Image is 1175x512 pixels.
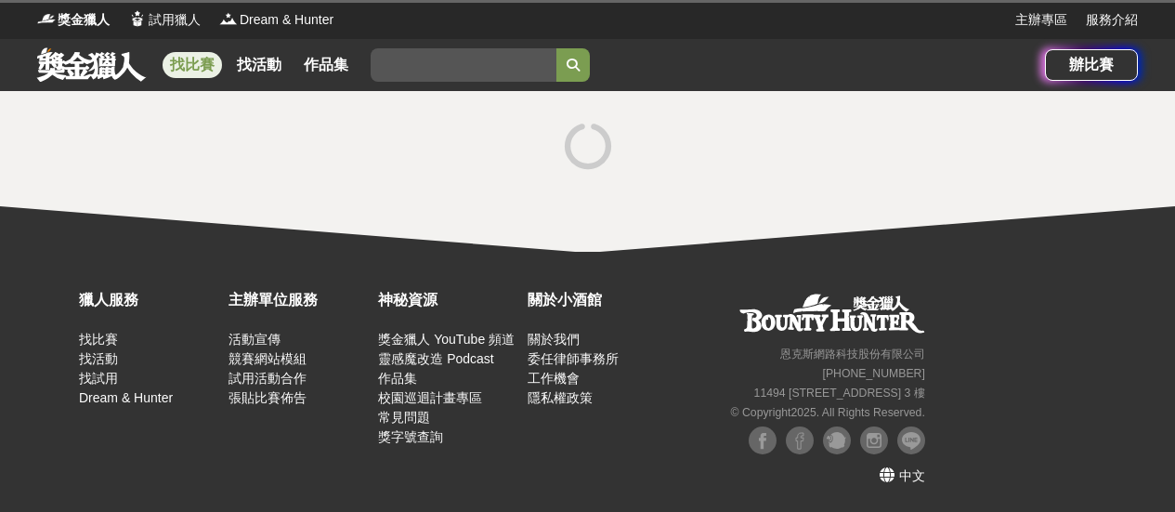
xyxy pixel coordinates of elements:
div: 神秘資源 [378,289,518,311]
a: 找活動 [79,351,118,366]
a: 作品集 [378,371,417,386]
a: 工作機會 [528,371,580,386]
a: 找比賽 [163,52,222,78]
a: 競賽網站模組 [228,351,307,366]
a: 靈感魔改造 Podcast [378,351,493,366]
a: 獎字號查詢 [378,429,443,444]
img: Facebook [749,427,777,454]
img: Logo [37,9,56,28]
a: 校園巡迴計畫專區 [378,390,482,405]
span: 獎金獵人 [58,10,110,30]
img: Facebook [786,427,814,454]
a: LogoDream & Hunter [219,10,333,30]
a: 作品集 [296,52,356,78]
a: 找比賽 [79,332,118,347]
img: LINE [897,427,925,454]
span: 中文 [899,468,925,483]
a: 找活動 [229,52,289,78]
a: Logo試用獵人 [128,10,201,30]
div: 主辦單位服務 [228,289,369,311]
a: 委任律師事務所 [528,351,619,366]
a: 辦比賽 [1045,49,1138,81]
span: 試用獵人 [149,10,201,30]
a: 獎金獵人 YouTube 頻道 [378,332,515,347]
small: © Copyright 2025 . All Rights Reserved. [731,406,925,419]
small: 11494 [STREET_ADDRESS] 3 樓 [754,387,925,400]
div: 獵人服務 [79,289,219,311]
small: [PHONE_NUMBER] [823,367,925,380]
a: 活動宣傳 [228,332,281,347]
img: Instagram [860,427,888,454]
div: 關於小酒館 [528,289,668,311]
a: 張貼比賽佈告 [228,390,307,405]
a: 關於我們 [528,332,580,347]
a: 隱私權政策 [528,390,593,405]
a: 服務介紹 [1086,10,1138,30]
a: 常見問題 [378,410,430,425]
a: Dream & Hunter [79,390,173,405]
span: Dream & Hunter [240,10,333,30]
a: 找試用 [79,371,118,386]
img: Logo [128,9,147,28]
img: Logo [219,9,238,28]
small: 恩克斯網路科技股份有限公司 [780,348,925,361]
img: Plurk [823,427,851,454]
a: Logo獎金獵人 [37,10,110,30]
a: 主辦專區 [1015,10,1067,30]
a: 試用活動合作 [228,371,307,386]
